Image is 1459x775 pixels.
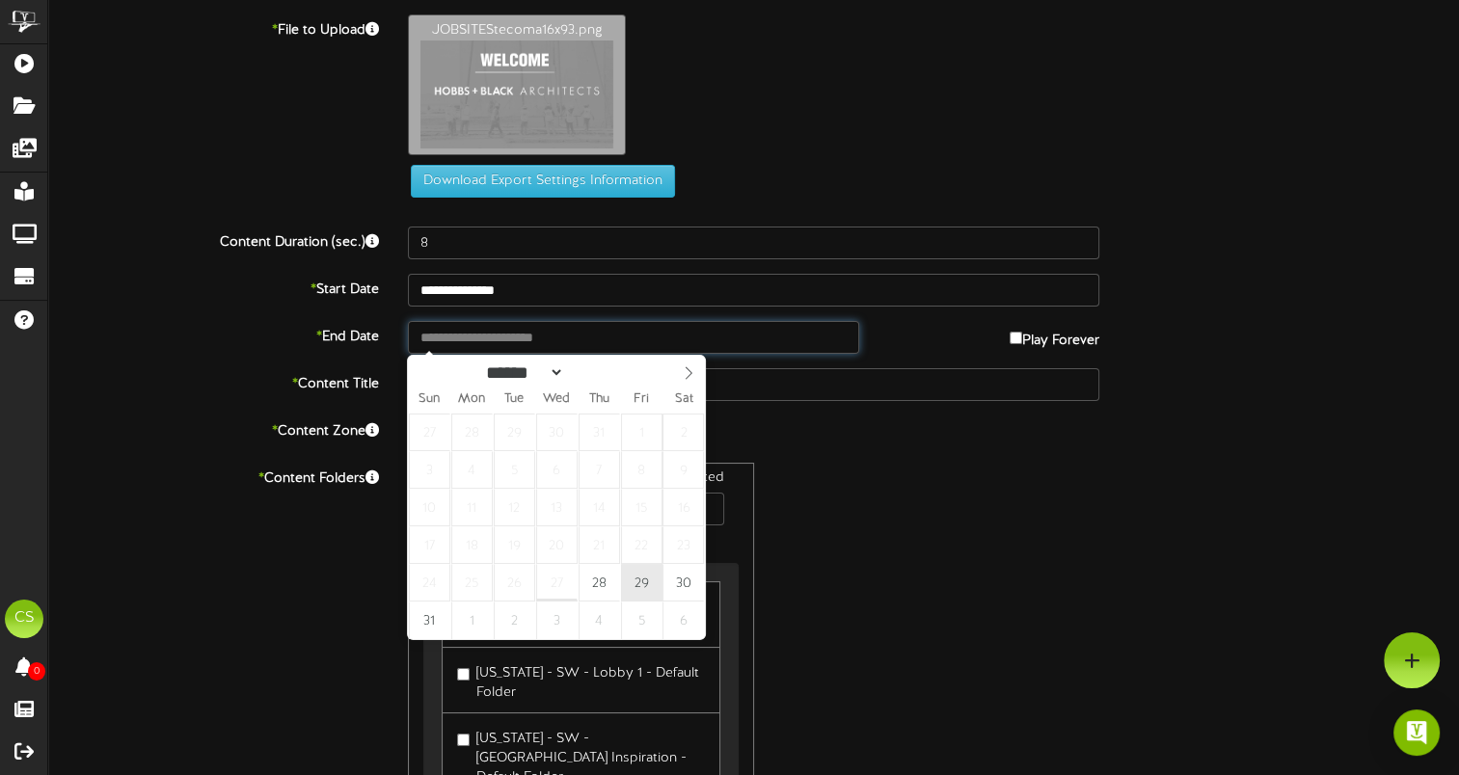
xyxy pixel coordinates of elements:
span: July 28, 2025 [451,414,493,451]
label: Content Zone [34,415,393,441]
input: Year [564,362,634,383]
span: August 14, 2025 [579,489,620,526]
span: August 12, 2025 [494,489,535,526]
label: Start Date [34,274,393,300]
span: Tue [493,393,535,406]
span: Sat [662,393,705,406]
span: August 3, 2025 [409,451,450,489]
span: September 2, 2025 [494,601,535,639]
label: Content Folders [34,463,393,489]
span: Thu [578,393,620,406]
div: CS [5,600,43,638]
input: Title of this Content [408,368,1099,401]
span: August 6, 2025 [536,451,578,489]
span: August 4, 2025 [451,451,493,489]
span: August 16, 2025 [662,489,704,526]
a: Download Export Settings Information [401,174,675,189]
label: Play Forever [1010,321,1099,351]
label: Content Duration (sec.) [34,227,393,253]
span: August 9, 2025 [662,451,704,489]
span: July 31, 2025 [579,414,620,451]
span: September 5, 2025 [621,601,662,639]
span: July 29, 2025 [494,414,535,451]
span: August 20, 2025 [536,526,578,564]
span: August 27, 2025 [536,564,578,601]
button: Download Export Settings Information [411,165,675,198]
span: August 28, 2025 [579,564,620,601]
span: August 31, 2025 [409,601,450,639]
span: August 25, 2025 [451,564,493,601]
span: August 30, 2025 [662,564,704,601]
input: Play Forever [1010,332,1022,344]
span: August 24, 2025 [409,564,450,601]
span: August 19, 2025 [494,526,535,564]
span: August 7, 2025 [579,451,620,489]
span: August 21, 2025 [579,526,620,564]
label: Content Title [34,368,393,394]
input: [US_STATE] - SW - Lobby 1 - Default Folder [457,668,470,681]
span: Wed [535,393,578,406]
span: 0 [28,662,45,681]
span: July 30, 2025 [536,414,578,451]
span: August 8, 2025 [621,451,662,489]
span: August 5, 2025 [494,451,535,489]
span: August 13, 2025 [536,489,578,526]
span: August 10, 2025 [409,489,450,526]
span: September 1, 2025 [451,601,493,639]
span: Mon [450,393,493,406]
div: Open Intercom Messenger [1393,709,1440,756]
span: August 18, 2025 [451,526,493,564]
label: End Date [34,321,393,347]
span: September 6, 2025 [662,601,704,639]
span: Sun [408,393,450,406]
span: August 26, 2025 [494,564,535,601]
span: Fri [620,393,662,406]
span: August 23, 2025 [662,526,704,564]
label: File to Upload [34,14,393,40]
span: August 11, 2025 [451,489,493,526]
span: August 17, 2025 [409,526,450,564]
span: August 22, 2025 [621,526,662,564]
input: [US_STATE] - SW - [GEOGRAPHIC_DATA] Inspiration - Default Folder [457,734,470,746]
span: August 15, 2025 [621,489,662,526]
span: August 29, 2025 [621,564,662,601]
span: July 27, 2025 [409,414,450,451]
span: September 3, 2025 [536,601,578,639]
span: September 4, 2025 [579,601,620,639]
span: August 2, 2025 [662,414,704,451]
label: [US_STATE] - SW - Lobby 1 - Default Folder [457,657,704,703]
span: August 1, 2025 [621,414,662,451]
